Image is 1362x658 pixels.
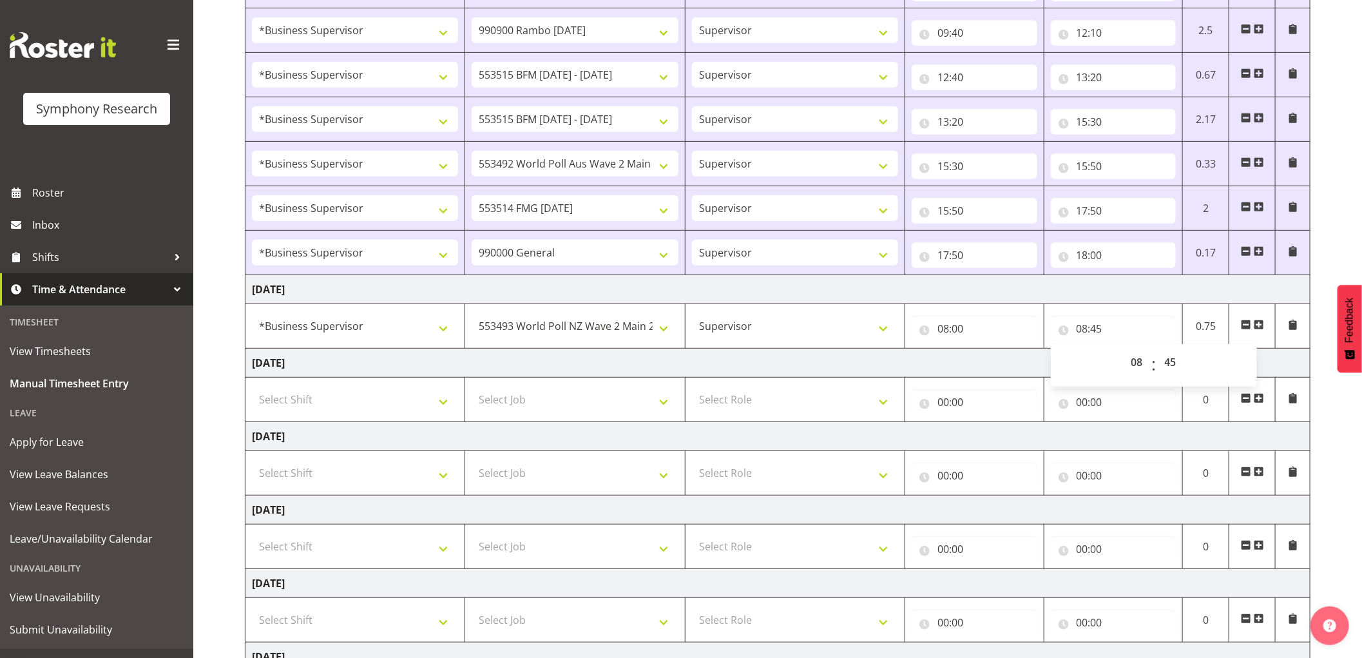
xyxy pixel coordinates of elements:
[3,335,190,367] a: View Timesheets
[1051,610,1176,635] input: Click to select...
[1051,64,1176,90] input: Click to select...
[912,20,1037,46] input: Click to select...
[3,614,190,646] a: Submit Unavailability
[245,422,1310,451] td: [DATE]
[1183,451,1229,496] td: 0
[245,496,1310,525] td: [DATE]
[10,620,184,639] span: Submit Unavailability
[912,610,1037,635] input: Click to select...
[912,536,1037,562] input: Click to select...
[1051,389,1176,415] input: Click to select...
[912,316,1037,342] input: Click to select...
[1051,536,1176,562] input: Click to select...
[1051,316,1176,342] input: Click to select...
[1151,349,1156,382] span: :
[32,215,187,235] span: Inbox
[3,458,190,490] a: View Leave Balances
[10,32,116,58] img: Rosterit website logo
[1344,298,1356,343] span: Feedback
[912,198,1037,224] input: Click to select...
[1183,378,1229,422] td: 0
[245,275,1310,304] td: [DATE]
[1183,186,1229,231] td: 2
[1183,97,1229,142] td: 2.17
[3,309,190,335] div: Timesheet
[1051,20,1176,46] input: Click to select...
[10,529,184,548] span: Leave/Unavailability Calendar
[32,183,187,202] span: Roster
[1183,142,1229,186] td: 0.33
[1051,153,1176,179] input: Click to select...
[912,389,1037,415] input: Click to select...
[3,581,190,614] a: View Unavailability
[1183,304,1229,349] td: 0.75
[32,280,168,299] span: Time & Attendance
[912,463,1037,489] input: Click to select...
[1183,8,1229,53] td: 2.5
[912,242,1037,268] input: Click to select...
[10,432,184,452] span: Apply for Leave
[1051,198,1176,224] input: Click to select...
[3,367,190,400] a: Manual Timesheet Entry
[1338,285,1362,373] button: Feedback - Show survey
[3,523,190,555] a: Leave/Unavailability Calendar
[912,153,1037,179] input: Click to select...
[3,400,190,426] div: Leave
[245,569,1310,598] td: [DATE]
[32,247,168,267] span: Shifts
[1183,231,1229,275] td: 0.17
[10,497,184,516] span: View Leave Requests
[3,426,190,458] a: Apply for Leave
[1323,619,1336,632] img: help-xxl-2.png
[912,64,1037,90] input: Click to select...
[10,465,184,484] span: View Leave Balances
[1051,242,1176,268] input: Click to select...
[10,342,184,361] span: View Timesheets
[245,349,1310,378] td: [DATE]
[1183,598,1229,643] td: 0
[10,374,184,393] span: Manual Timesheet Entry
[36,99,157,119] div: Symphony Research
[1183,53,1229,97] td: 0.67
[1051,463,1176,489] input: Click to select...
[10,588,184,607] span: View Unavailability
[3,490,190,523] a: View Leave Requests
[1183,525,1229,569] td: 0
[912,109,1037,135] input: Click to select...
[3,555,190,581] div: Unavailability
[1051,109,1176,135] input: Click to select...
